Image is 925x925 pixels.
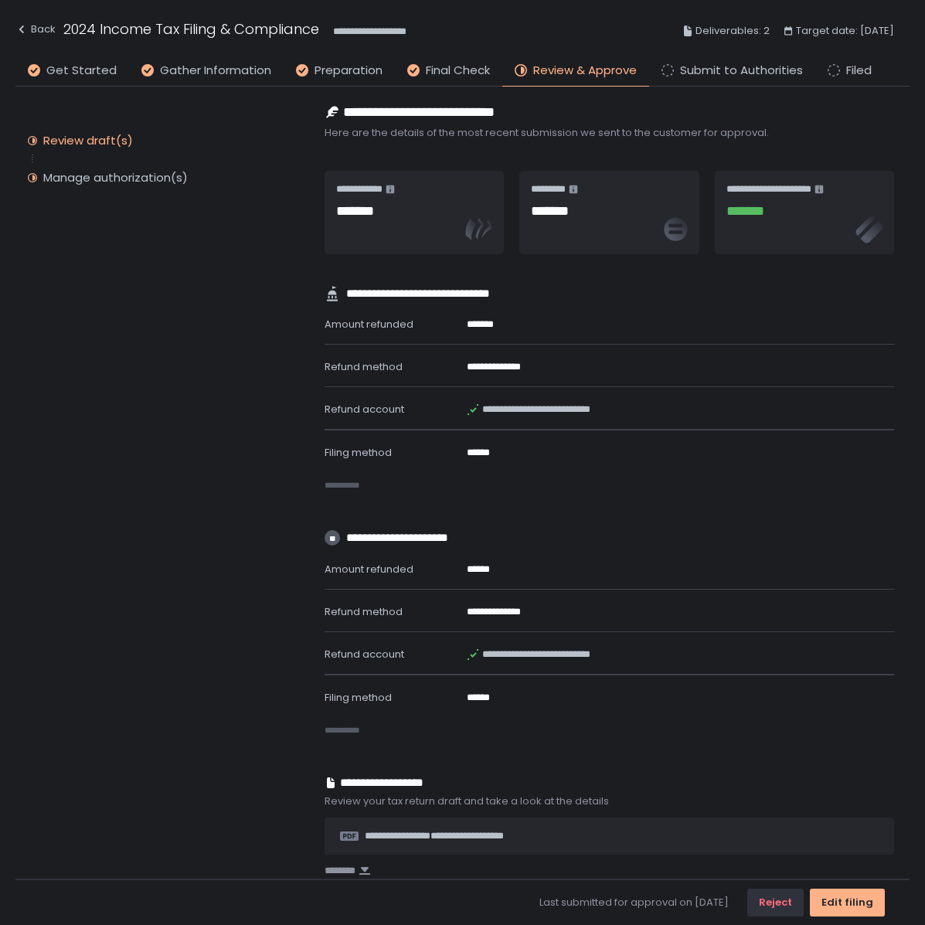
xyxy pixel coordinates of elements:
span: Preparation [315,62,383,80]
span: Amount refunded [325,317,413,332]
div: Edit filing [821,896,873,910]
span: Refund method [325,359,403,374]
div: Back [15,20,56,39]
span: Refund account [325,647,404,661]
span: Last submitted for approval on [DATE] [539,896,729,910]
span: Filed [846,62,872,80]
span: Final Check [426,62,490,80]
div: Manage authorization(s) [43,170,188,185]
div: Reject [759,896,792,910]
div: Review draft(s) [43,133,133,148]
button: Back [15,19,56,44]
h1: 2024 Income Tax Filing & Compliance [63,19,319,39]
span: Filing method [325,445,392,460]
span: Get Started [46,62,117,80]
span: Gather Information [160,62,271,80]
span: Submit to Authorities [680,62,803,80]
span: Refund account [325,402,404,417]
span: Target date: [DATE] [796,22,894,40]
button: Reject [747,889,804,916]
span: Here are the details of the most recent submission we sent to the customer for approval. [325,126,894,140]
span: Review & Approve [533,62,637,80]
span: Amount refunded [325,562,413,576]
span: Filing method [325,690,392,705]
button: Edit filing [810,889,885,916]
span: Refund method [325,604,403,619]
span: Review your tax return draft and take a look at the details [325,794,894,808]
span: Deliverables: 2 [695,22,770,40]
